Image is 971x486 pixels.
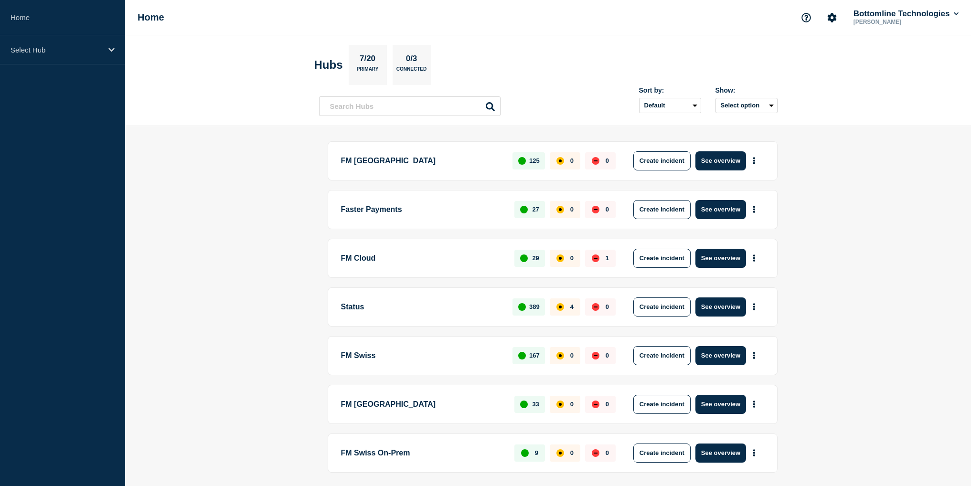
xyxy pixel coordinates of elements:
button: See overview [695,200,746,219]
p: 7/20 [356,54,379,66]
button: See overview [695,297,746,317]
button: More actions [748,249,760,267]
p: 0 [570,157,574,164]
p: 9 [535,449,538,456]
p: Select Hub [11,46,102,54]
div: up [521,449,529,457]
div: Sort by: [639,86,701,94]
p: 389 [529,303,540,310]
div: down [592,157,599,165]
p: 0 [606,352,609,359]
h2: Hubs [314,58,343,72]
div: up [518,303,526,311]
p: Primary [357,66,379,76]
button: More actions [748,298,760,316]
p: 0 [606,206,609,213]
button: Bottomline Technologies [852,9,960,19]
div: up [518,352,526,359]
p: 0 [606,401,609,408]
p: 0 [570,254,574,262]
p: Connected [396,66,427,76]
p: 167 [529,352,540,359]
p: FM Cloud [341,249,504,268]
div: down [592,206,599,213]
button: Support [796,8,816,28]
p: [PERSON_NAME] [852,19,951,25]
button: Create incident [633,249,691,268]
div: affected [556,352,564,359]
div: down [592,352,599,359]
button: More actions [748,152,760,169]
button: Create incident [633,346,691,365]
p: FM [GEOGRAPHIC_DATA] [341,395,504,414]
p: 0/3 [402,54,421,66]
div: up [520,254,528,262]
button: See overview [695,249,746,268]
div: affected [556,449,564,457]
p: 0 [606,449,609,456]
div: affected [556,206,564,213]
button: Create incident [633,297,691,317]
div: affected [556,157,564,165]
p: 0 [570,206,574,213]
p: 27 [532,206,539,213]
p: 0 [570,449,574,456]
p: FM [GEOGRAPHIC_DATA] [341,151,502,170]
div: affected [556,401,564,408]
button: Create incident [633,200,691,219]
input: Search Hubs [319,96,501,116]
p: 1 [606,254,609,262]
div: down [592,449,599,457]
button: Account settings [822,8,842,28]
p: 125 [529,157,540,164]
p: 0 [606,157,609,164]
button: See overview [695,346,746,365]
button: See overview [695,151,746,170]
p: 0 [570,352,574,359]
p: 0 [606,303,609,310]
div: Show: [715,86,778,94]
p: FM Swiss [341,346,502,365]
button: More actions [748,444,760,462]
div: affected [556,254,564,262]
div: down [592,254,599,262]
p: 33 [532,401,539,408]
p: Faster Payments [341,200,504,219]
div: affected [556,303,564,311]
p: 0 [570,401,574,408]
p: 4 [570,303,574,310]
button: More actions [748,347,760,364]
div: up [520,206,528,213]
button: More actions [748,201,760,218]
div: down [592,303,599,311]
p: Status [341,297,502,317]
button: See overview [695,444,746,463]
select: Sort by [639,98,701,113]
button: More actions [748,395,760,413]
div: down [592,401,599,408]
button: Create incident [633,395,691,414]
button: Create incident [633,444,691,463]
p: 29 [532,254,539,262]
div: up [520,401,528,408]
div: up [518,157,526,165]
button: See overview [695,395,746,414]
h1: Home [138,12,164,23]
button: Select option [715,98,778,113]
button: Create incident [633,151,691,170]
p: FM Swiss On-Prem [341,444,504,463]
